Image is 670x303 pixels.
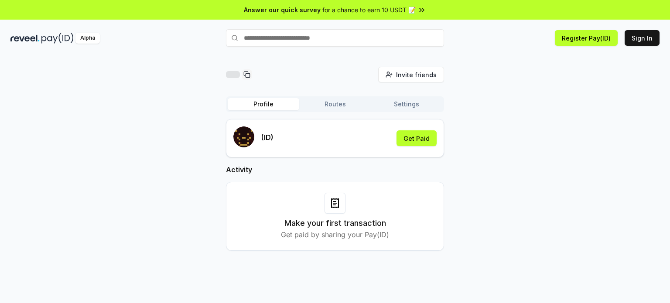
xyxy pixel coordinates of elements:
[75,33,100,44] div: Alpha
[284,217,386,229] h3: Make your first transaction
[10,33,40,44] img: reveel_dark
[226,164,444,175] h2: Activity
[378,67,444,82] button: Invite friends
[322,5,416,14] span: for a chance to earn 10 USDT 📝
[396,70,437,79] span: Invite friends
[244,5,321,14] span: Answer our quick survey
[261,132,273,143] p: (ID)
[41,33,74,44] img: pay_id
[555,30,618,46] button: Register Pay(ID)
[397,130,437,146] button: Get Paid
[625,30,660,46] button: Sign In
[281,229,389,240] p: Get paid by sharing your Pay(ID)
[299,98,371,110] button: Routes
[371,98,442,110] button: Settings
[228,98,299,110] button: Profile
